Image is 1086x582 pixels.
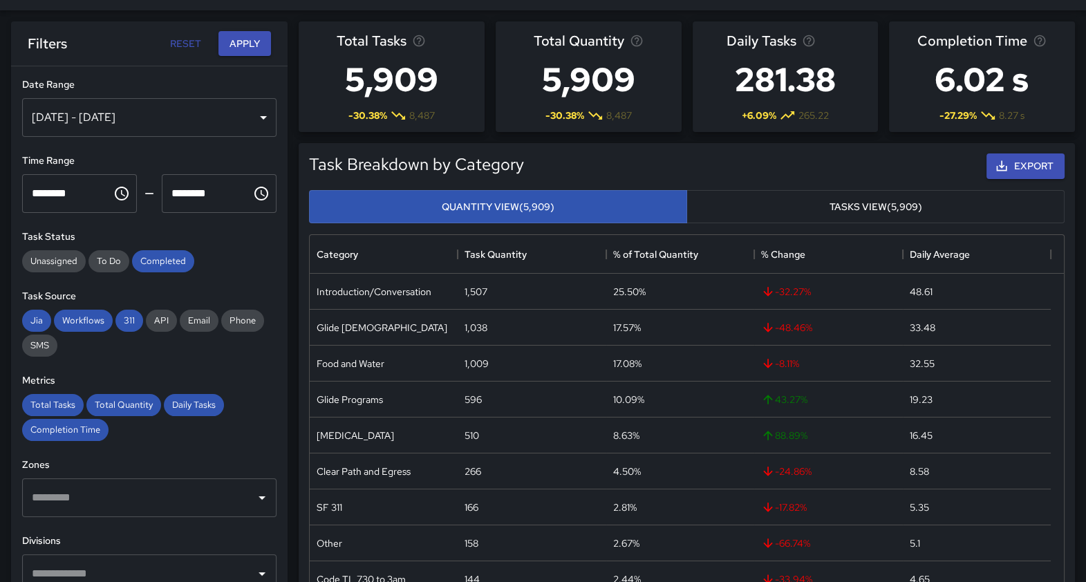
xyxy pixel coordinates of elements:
span: Completion Time [22,424,109,435]
span: Email [180,315,218,326]
h3: 5,909 [337,52,447,107]
span: -24.86 % [761,464,812,478]
span: 8.27 s [999,109,1024,122]
div: 158 [465,536,478,550]
span: Phone [221,315,264,326]
div: Task Quantity [465,235,527,274]
span: Unassigned [22,255,86,267]
span: -66.74 % [761,536,810,550]
span: API [146,315,177,326]
div: Workflows [54,310,113,332]
div: 2.67% [613,536,639,550]
span: + 6.09 % [742,109,776,122]
button: Tasks View(5,909) [686,190,1065,224]
div: Food and Water [317,357,384,370]
div: Other [317,536,342,550]
div: Daily Average [903,235,1051,274]
div: Total Quantity [86,394,161,416]
h6: Time Range [22,153,277,169]
div: 1,038 [465,321,487,335]
div: % Change [754,235,902,274]
div: 5.35 [910,500,929,514]
div: 10.09% [613,393,644,406]
button: Apply [218,31,271,57]
h6: Task Status [22,229,277,245]
div: % of Total Quantity [606,235,754,274]
span: To Do [88,255,129,267]
span: Total Tasks [337,30,406,52]
div: SF 311 [317,500,342,514]
div: 32.55 [910,357,935,370]
h6: Task Source [22,289,277,304]
div: 17.57% [613,321,641,335]
h6: Metrics [22,373,277,388]
div: 166 [465,500,478,514]
span: 311 [115,315,143,326]
span: -8.11 % [761,357,799,370]
span: 265.22 [798,109,829,122]
button: Export [986,153,1065,179]
h6: Divisions [22,534,277,549]
div: 33.48 [910,321,935,335]
span: Completion Time [917,30,1027,52]
div: Phone [221,310,264,332]
svg: Total task quantity in the selected period, compared to the previous period. [630,34,644,48]
span: Total Quantity [86,399,161,411]
div: Motivational Interviewing [317,429,394,442]
div: Glide Programs [317,393,383,406]
div: 48.61 [910,285,933,299]
div: 510 [465,429,479,442]
div: Unassigned [22,250,86,272]
div: 8.58 [910,464,929,478]
span: -32.27 % [761,285,811,299]
div: 16.45 [910,429,933,442]
span: Total Tasks [22,399,84,411]
button: Choose time, selected time is 12:00 AM [108,180,135,207]
span: Completed [132,255,194,267]
span: Daily Tasks [164,399,224,411]
div: Jia [22,310,51,332]
span: 8,487 [606,109,632,122]
button: Reset [163,31,207,57]
div: 17.08% [613,357,642,370]
div: Email [180,310,218,332]
div: Daily Tasks [164,394,224,416]
div: 4.50% [613,464,641,478]
h5: Task Breakdown by Category [309,153,524,176]
div: Category [317,235,358,274]
div: Completed [132,250,194,272]
span: Total Quantity [534,30,624,52]
svg: Total number of tasks in the selected period, compared to the previous period. [412,34,426,48]
span: -30.38 % [545,109,584,122]
div: Introduction/Conversation [317,285,431,299]
h3: 281.38 [727,52,844,107]
div: SMS [22,335,57,357]
div: To Do [88,250,129,272]
div: % of Total Quantity [613,235,698,274]
div: Glide Church [317,321,447,335]
div: 266 [465,464,481,478]
button: Quantity View(5,909) [309,190,687,224]
div: API [146,310,177,332]
span: -48.46 % [761,321,812,335]
h3: 5,909 [534,52,644,107]
div: 596 [465,393,482,406]
span: -17.82 % [761,500,807,514]
button: Choose time, selected time is 11:59 PM [247,180,275,207]
span: 43.27 % [761,393,807,406]
div: 25.50% [613,285,646,299]
div: 2.81% [613,500,637,514]
span: Jia [22,315,51,326]
h3: 6.02 s [917,52,1047,107]
button: Open [252,488,272,507]
div: Completion Time [22,419,109,441]
span: Workflows [54,315,113,326]
div: 8.63% [613,429,639,442]
div: Clear Path and Egress [317,464,411,478]
div: 5.1 [910,536,920,550]
div: 311 [115,310,143,332]
h6: Date Range [22,77,277,93]
h6: Filters [28,32,67,55]
span: 8,487 [409,109,435,122]
div: Total Tasks [22,394,84,416]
